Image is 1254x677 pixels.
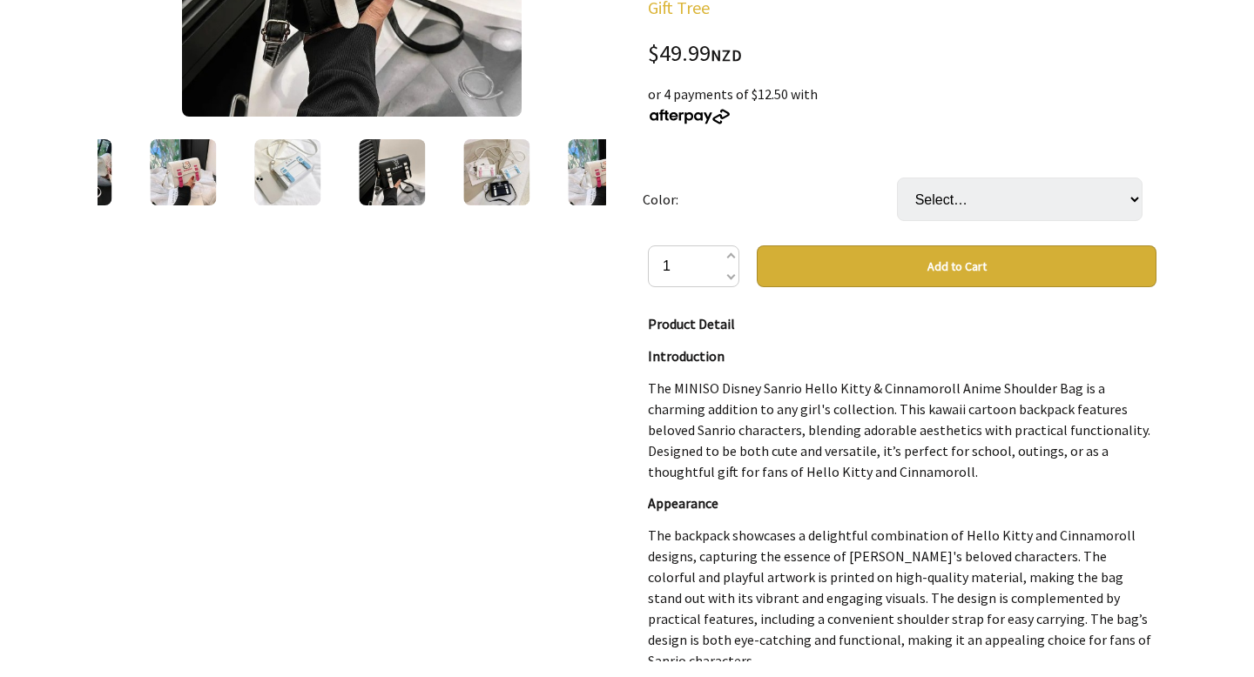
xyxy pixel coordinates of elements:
[648,109,731,124] img: Afterpay
[45,139,111,205] img: MINISO Disney Sanrio Hello Kitty Cinnamoroll Anime Shoulder Bag – Kawaii Cute Cartoon Backpack fo...
[568,139,634,205] img: MINISO Disney Sanrio Hello Kitty Cinnamoroll Anime Shoulder Bag – Kawaii Cute Cartoon Backpack fo...
[648,43,1156,66] div: $49.99
[150,139,216,205] img: MINISO Disney Sanrio Hello Kitty Cinnamoroll Anime Shoulder Bag – Kawaii Cute Cartoon Backpack fo...
[648,347,725,365] strong: Introduction
[648,84,1156,125] div: or 4 payments of $12.50 with
[711,45,742,65] span: NZD
[648,494,718,512] strong: Appearance
[648,315,735,332] strong: Product Detail
[359,139,425,205] img: MINISO Disney Sanrio Hello Kitty Cinnamoroll Anime Shoulder Bag – Kawaii Cute Cartoon Backpack fo...
[643,153,897,245] td: Color:
[648,378,1156,482] p: The MINISO Disney Sanrio Hello Kitty & Cinnamoroll Anime Shoulder Bag is a charming addition to a...
[757,245,1156,287] button: Add to Cart
[463,139,529,205] img: MINISO Disney Sanrio Hello Kitty Cinnamoroll Anime Shoulder Bag – Kawaii Cute Cartoon Backpack fo...
[648,525,1156,671] p: The backpack showcases a delightful combination of Hello Kitty and Cinnamoroll designs, capturing...
[254,139,320,205] img: MINISO Disney Sanrio Hello Kitty Cinnamoroll Anime Shoulder Bag – Kawaii Cute Cartoon Backpack fo...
